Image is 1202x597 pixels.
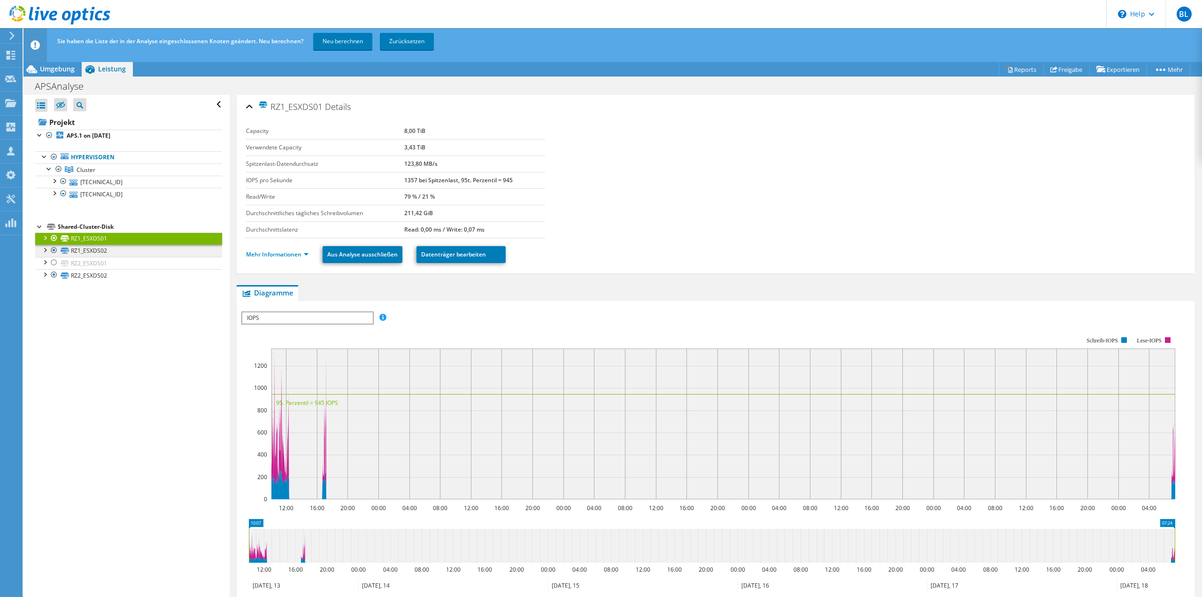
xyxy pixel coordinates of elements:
[525,504,540,512] text: 20:00
[264,495,267,503] text: 0
[1043,62,1090,77] a: Freigabe
[667,566,682,574] text: 16:00
[1080,504,1095,512] text: 20:00
[98,64,126,73] span: Leistung
[257,566,271,574] text: 12:00
[1078,566,1092,574] text: 20:00
[415,566,429,574] text: 08:00
[895,504,910,512] text: 20:00
[35,176,222,188] a: [TECHNICAL_ID]
[310,504,324,512] text: 16:00
[35,130,222,142] a: APS.1 on [DATE]
[31,81,98,92] h1: APSAnalyse
[803,504,817,512] text: 08:00
[762,566,777,574] text: 04:00
[404,209,433,217] b: 211,42 GiB
[246,159,404,169] label: Spitzenlast-Datendurchsatz
[1118,10,1126,18] svg: \n
[242,312,372,324] span: IOPS
[1147,62,1190,77] a: Mehr
[857,566,871,574] text: 16:00
[58,221,222,233] div: Shared-Cluster-Disk
[404,225,485,233] b: Read: 0,00 ms / Write: 0,07 ms
[864,504,879,512] text: 16:00
[1110,566,1124,574] text: 00:00
[1137,337,1162,344] text: Lese-IOPS
[257,450,267,458] text: 400
[1111,504,1126,512] text: 00:00
[404,127,425,135] b: 8,00 TiB
[920,566,934,574] text: 00:00
[351,566,366,574] text: 00:00
[254,384,267,392] text: 1000
[999,62,1044,77] a: Reports
[288,566,303,574] text: 16:00
[794,566,808,574] text: 08:00
[246,126,404,136] label: Capacity
[1015,566,1029,574] text: 12:00
[340,504,355,512] text: 20:00
[604,566,618,574] text: 08:00
[957,504,971,512] text: 04:00
[241,288,293,297] span: Diagramme
[1019,504,1033,512] text: 12:00
[446,566,461,574] text: 12:00
[276,399,338,407] text: 95. Perzentil = 945 IOPS
[478,566,492,574] text: 16:00
[572,566,587,574] text: 04:00
[35,257,222,269] a: RZ2_ESXDS01
[257,428,267,436] text: 600
[402,504,417,512] text: 04:00
[710,504,725,512] text: 20:00
[57,37,303,45] span: Sie haben die Liste der in der Analyse eingeschlossenen Knoten geändert. Neu berechnen?
[679,504,694,512] text: 16:00
[699,566,713,574] text: 20:00
[988,504,1002,512] text: 08:00
[741,504,756,512] text: 00:00
[494,504,509,512] text: 16:00
[731,566,745,574] text: 00:00
[649,504,663,512] text: 12:00
[636,566,650,574] text: 12:00
[1177,7,1192,22] span: BL
[246,225,404,234] label: Durchschnittslatenz
[1049,504,1064,512] text: 16:00
[35,188,222,200] a: [TECHNICAL_ID]
[279,504,293,512] text: 12:00
[404,143,425,151] b: 3,43 TiB
[246,250,308,258] a: Mehr Informationen
[951,566,966,574] text: 04:00
[320,566,334,574] text: 20:00
[1141,566,1156,574] text: 04:00
[257,473,267,481] text: 200
[587,504,601,512] text: 04:00
[926,504,941,512] text: 00:00
[618,504,632,512] text: 08:00
[1046,566,1061,574] text: 16:00
[509,566,524,574] text: 20:00
[1089,62,1147,77] a: Exportieren
[1087,337,1118,344] text: Schreib-IOPS
[888,566,903,574] text: 20:00
[40,64,75,73] span: Umgebung
[313,33,372,50] a: Neu berechnen
[834,504,848,512] text: 12:00
[246,176,404,185] label: IOPS pro Sekunde
[35,233,222,245] a: RZ1_ESXDS01
[35,115,222,130] a: Projekt
[254,362,267,370] text: 1200
[67,132,110,140] b: APS.1 on [DATE]
[246,192,404,202] label: Read/Write
[556,504,571,512] text: 00:00
[380,33,434,50] a: Zurücksetzen
[258,101,323,112] span: RZ1_ESXDS01
[325,101,351,112] span: Details
[35,163,222,176] a: Cluster
[35,245,222,257] a: RZ1_ESXDS02
[404,193,435,201] b: 79 % / 21 %
[541,566,555,574] text: 00:00
[825,566,840,574] text: 12:00
[404,160,438,168] b: 123,80 MB/s
[246,143,404,152] label: Verwendete Capacity
[383,566,398,574] text: 04:00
